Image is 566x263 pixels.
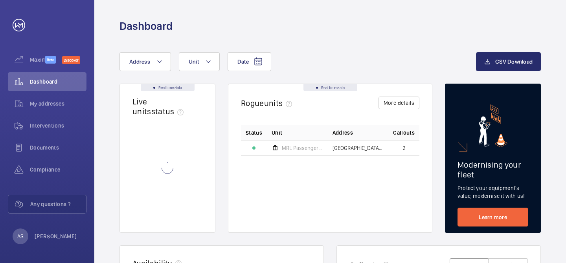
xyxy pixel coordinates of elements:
[119,52,171,71] button: Address
[303,84,357,91] div: Real time data
[17,232,24,240] p: AS
[30,144,86,152] span: Documents
[30,56,45,64] span: Maximize
[129,58,150,65] span: Address
[119,19,173,33] h1: Dashboard
[237,58,249,65] span: Date
[141,84,195,91] div: Real time data
[241,98,295,108] h2: Rogue
[282,145,323,151] span: MRL Passenger Lift
[458,208,528,226] a: Learn more
[228,52,271,71] button: Date
[402,145,406,151] span: 2
[30,100,86,108] span: My addresses
[35,232,77,240] p: [PERSON_NAME]
[132,97,187,116] h2: Live units
[30,78,86,86] span: Dashboard
[495,58,533,65] span: CSV Download
[151,106,187,116] span: status
[62,56,80,64] span: Discover
[272,129,282,137] span: Unit
[458,160,528,179] h2: Modernising your fleet
[458,184,528,200] p: Protect your equipment's value, modernise it with us!
[45,56,56,64] span: Beta
[393,129,415,137] span: Callouts
[479,104,507,147] img: marketing-card.svg
[30,122,86,130] span: Interventions
[333,145,384,151] span: [GEOGRAPHIC_DATA] - [GEOGRAPHIC_DATA]
[189,58,199,65] span: Unit
[264,98,296,108] span: units
[333,129,353,137] span: Address
[30,166,86,174] span: Compliance
[179,52,220,71] button: Unit
[30,200,86,208] span: Any questions ?
[476,52,541,71] button: CSV Download
[246,129,262,137] p: Status
[379,97,419,109] button: More details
